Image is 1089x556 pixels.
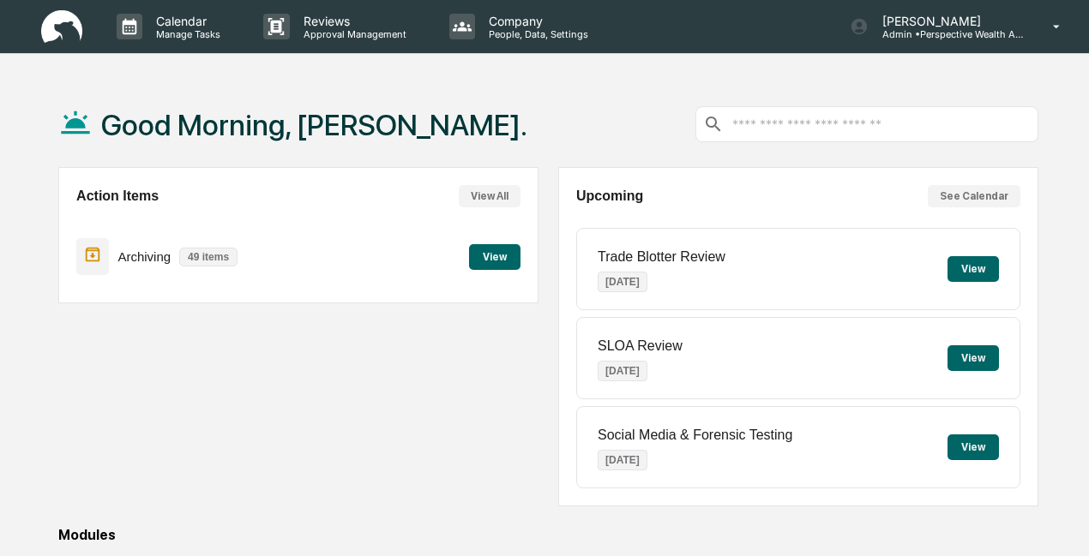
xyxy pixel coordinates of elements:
p: [DATE] [598,361,647,381]
h2: Action Items [76,188,159,204]
img: logo [41,10,82,44]
p: Admin • Perspective Wealth Advisors [869,28,1028,40]
p: People, Data, Settings [475,28,597,40]
button: View [948,256,999,282]
button: View All [459,185,520,207]
h2: Upcoming [576,188,643,204]
p: Calendar [142,14,229,28]
p: Company [475,14,597,28]
button: View [948,345,999,371]
p: Manage Tasks [142,28,229,40]
a: View [469,248,520,264]
div: Modules [58,527,1038,543]
h1: Good Morning, [PERSON_NAME]. [101,108,527,142]
p: SLOA Review [598,338,683,354]
p: 49 items [179,248,238,266]
p: Reviews [290,14,415,28]
p: [PERSON_NAME] [869,14,1028,28]
p: Social Media & Forensic Testing [598,427,792,443]
p: Approval Management [290,28,415,40]
button: View [948,434,999,460]
button: See Calendar [928,185,1020,207]
p: Trade Blotter Review [598,249,725,265]
p: [DATE] [598,272,647,292]
button: View [469,244,520,270]
p: Archiving [117,249,171,264]
p: [DATE] [598,450,647,470]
